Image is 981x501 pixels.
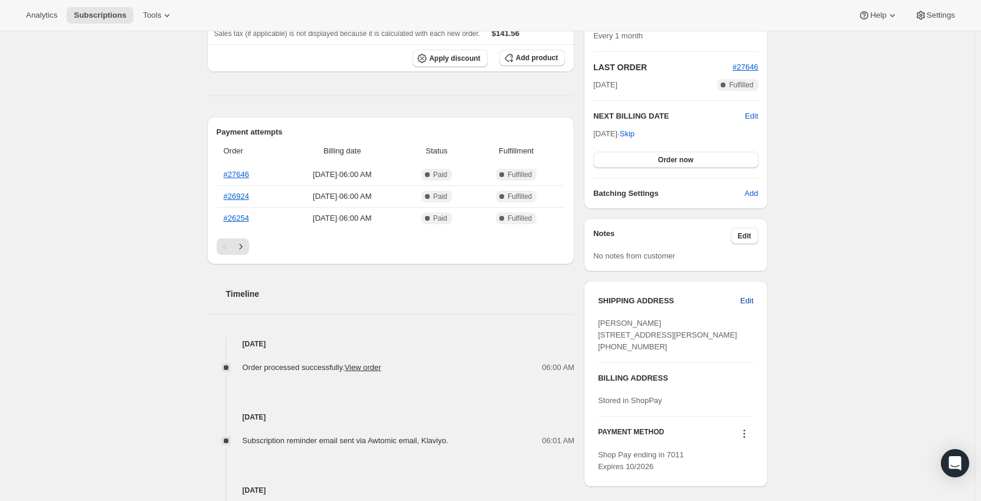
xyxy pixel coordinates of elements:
span: Help [870,11,886,20]
span: $141.56 [492,29,519,38]
span: Apply discount [429,54,480,63]
span: Fulfilled [508,192,532,201]
span: Fulfilled [508,170,532,179]
span: Order now [658,155,694,165]
button: Edit [731,228,758,244]
span: Edit [738,231,751,241]
button: Next [233,238,249,255]
div: Open Intercom Messenger [941,449,969,477]
button: Settings [908,7,962,24]
h4: [DATE] [207,411,575,423]
a: #27646 [733,63,758,71]
span: Sales tax (if applicable) is not displayed because it is calculated with each new order. [214,30,480,38]
th: Order [217,138,283,164]
span: Skip [620,128,635,140]
h6: Batching Settings [593,188,744,199]
span: Billing date [286,145,398,157]
span: 06:00 AM [542,362,574,374]
a: #26254 [224,214,249,222]
button: Add product [499,50,565,66]
span: Paid [433,214,447,223]
button: Apply discount [413,50,488,67]
span: Every 1 month [593,31,643,40]
h2: LAST ORDER [593,61,733,73]
span: [DATE] · 06:00 AM [286,212,398,224]
span: Stored in ShopPay [598,396,662,405]
button: Help [851,7,905,24]
h3: Notes [593,228,731,244]
span: Status [406,145,467,157]
span: Order processed successfully. [243,363,381,372]
span: Add [744,188,758,199]
span: [PERSON_NAME] [STREET_ADDRESS][PERSON_NAME] [PHONE_NUMBER] [598,319,737,351]
nav: Pagination [217,238,565,255]
button: Analytics [19,7,64,24]
a: #26924 [224,192,249,201]
span: [DATE] · 06:00 AM [286,191,398,202]
span: Paid [433,192,447,201]
button: Add [737,184,765,203]
a: #27646 [224,170,249,179]
span: Fulfillment [475,145,558,157]
span: [DATE] · 06:00 AM [286,169,398,181]
span: [DATE] [593,79,617,91]
button: Order now [593,152,758,168]
h3: BILLING ADDRESS [598,372,753,384]
span: Tools [143,11,161,20]
h2: Payment attempts [217,126,565,138]
span: [DATE] · [593,129,635,138]
a: View order [345,363,381,372]
span: Paid [433,170,447,179]
span: Subscriptions [74,11,126,20]
h4: [DATE] [207,484,575,496]
span: Analytics [26,11,57,20]
h3: PAYMENT METHOD [598,427,664,443]
button: Subscriptions [67,7,133,24]
h3: SHIPPING ADDRESS [598,295,740,307]
span: Shop Pay ending in 7011 Expires 10/2026 [598,450,684,471]
span: 06:01 AM [542,435,574,447]
button: #27646 [733,61,758,73]
button: Edit [733,292,760,310]
span: Edit [740,295,753,307]
span: Subscription reminder email sent via Awtomic email, Klaviyo. [243,436,449,445]
span: Settings [927,11,955,20]
button: Tools [136,7,180,24]
span: Add product [516,53,558,63]
span: Fulfilled [508,214,532,223]
span: Fulfilled [729,80,753,90]
h2: Timeline [226,288,575,300]
button: Edit [745,110,758,122]
button: Skip [613,125,642,143]
span: No notes from customer [593,251,675,260]
h2: NEXT BILLING DATE [593,110,745,122]
h4: [DATE] [207,338,575,350]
